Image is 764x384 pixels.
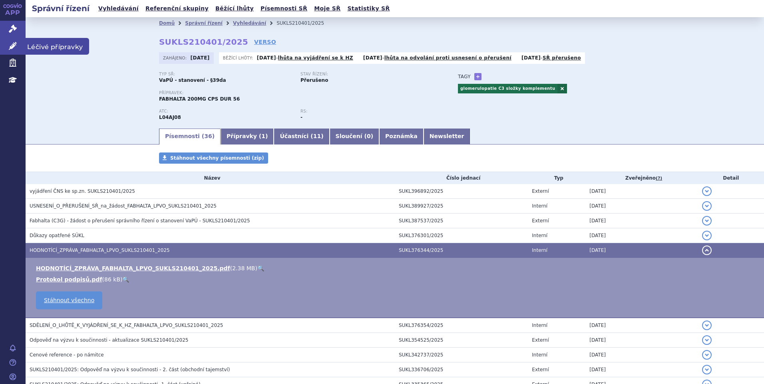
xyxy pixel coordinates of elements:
[543,55,581,61] a: SŘ přerušeno
[26,172,395,184] th: Název
[300,77,328,83] strong: Přerušeno
[159,37,248,47] strong: SUKLS210401/2025
[585,172,698,184] th: Zveřejněno
[300,109,434,114] p: RS:
[26,3,96,14] h2: Správní řízení
[159,115,181,120] strong: IPTAKOPAN
[424,129,470,144] a: Newsletter
[458,84,557,93] a: glomerulopatie C3 složky komplementu
[330,129,379,144] a: Sloučení (0)
[532,323,547,328] span: Interní
[698,172,764,184] th: Detail
[313,133,321,139] span: 11
[367,133,371,139] span: 0
[159,152,268,164] a: Stáhnout všechny písemnosti (zip)
[30,352,104,358] span: Cenové reference - po námitce
[532,188,549,194] span: Externí
[223,55,255,61] span: Běžící lhůty:
[585,228,698,243] td: [DATE]
[532,352,547,358] span: Interní
[204,133,212,139] span: 36
[257,265,264,271] a: 🔍
[585,333,698,348] td: [DATE]
[30,337,188,343] span: Odpověď na výzvu k součinnosti - aktualizace SUKLS210401/2025
[395,348,528,362] td: SUKL342737/2025
[585,199,698,214] td: [DATE]
[395,214,528,228] td: SUKL387537/2025
[254,38,276,46] a: VERSO
[277,17,334,29] li: SUKLS210401/2025
[474,73,481,80] a: +
[278,55,353,61] a: lhůta na vyjádření se k HZ
[702,201,712,211] button: detail
[257,55,353,61] p: -
[36,291,102,309] a: Stáhnout všechno
[30,188,135,194] span: vyjádření ČNS ke sp.zn. SUKLS210401/2025
[191,55,210,61] strong: [DATE]
[395,362,528,377] td: SUKL336706/2025
[585,184,698,199] td: [DATE]
[702,335,712,345] button: detail
[395,243,528,258] td: SUKL376344/2025
[384,55,511,61] a: lhůta na odvolání proti usnesení o přerušení
[702,321,712,330] button: detail
[532,247,547,253] span: Interní
[221,129,274,144] a: Přípravky (1)
[185,20,223,26] a: Správní řízení
[233,20,266,26] a: Vyhledávání
[395,333,528,348] td: SUKL354525/2025
[159,20,175,26] a: Domů
[159,109,292,114] p: ATC:
[532,367,549,372] span: Externí
[300,72,434,77] p: Stav řízení:
[213,3,256,14] a: Běžící lhůty
[159,129,221,144] a: Písemnosti (36)
[163,55,188,61] span: Zahájeno:
[528,172,585,184] th: Typ
[30,323,223,328] span: SDĚLENÍ_O_LHŮTĚ_K_VYJÁDŘENÍ_SE_K_HZ_FABHALTA_LPVO_SUKLS210401_2025
[363,55,382,61] strong: [DATE]
[702,186,712,196] button: detail
[363,55,511,61] p: -
[379,129,424,144] a: Poznámka
[170,155,264,161] span: Stáhnout všechny písemnosti (zip)
[143,3,211,14] a: Referenční skupiny
[702,231,712,240] button: detail
[26,38,89,55] span: Léčivé přípravky
[30,367,230,372] span: SUKLS210401/2025: Odpověď na výzvu k součinnosti - 2. část (obchodní tajemství)
[702,350,712,360] button: detail
[532,203,547,209] span: Interní
[395,199,528,214] td: SUKL389927/2025
[96,3,141,14] a: Vyhledávání
[261,133,265,139] span: 1
[532,218,549,224] span: Externí
[258,3,310,14] a: Písemnosti SŘ
[30,247,170,253] span: HODNOTÍCÍ_ZPRÁVA_FABHALTA_LPVO_SUKLS210401_2025
[122,276,129,283] a: 🔍
[159,72,292,77] p: Typ SŘ:
[30,218,250,224] span: Fabhalta (C3G) - žádost o přerušení správního řízení o stanovení VaPÚ - SUKLS210401/2025
[702,216,712,226] button: detail
[585,362,698,377] td: [DATE]
[36,265,230,271] a: HODNOTÍCÍ_ZPRÁVA_FABHALTA_LPVO_SUKLS210401_2025.pdf
[274,129,329,144] a: Účastníci (11)
[585,318,698,333] td: [DATE]
[532,337,549,343] span: Externí
[395,172,528,184] th: Číslo jednací
[532,233,547,238] span: Interní
[257,55,276,61] strong: [DATE]
[585,214,698,228] td: [DATE]
[521,55,541,61] strong: [DATE]
[585,243,698,258] td: [DATE]
[395,228,528,243] td: SUKL376301/2025
[159,96,240,102] span: FABHALTA 200MG CPS DUR 56
[395,318,528,333] td: SUKL376354/2025
[36,264,756,272] li: ( )
[702,245,712,255] button: detail
[395,184,528,199] td: SUKL396892/2025
[458,72,471,81] h3: Tagy
[521,55,581,61] p: -
[30,233,84,238] span: Důkazy opatřené SÚKL
[345,3,392,14] a: Statistiky SŘ
[36,276,102,283] a: Protokol podpisů.pdf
